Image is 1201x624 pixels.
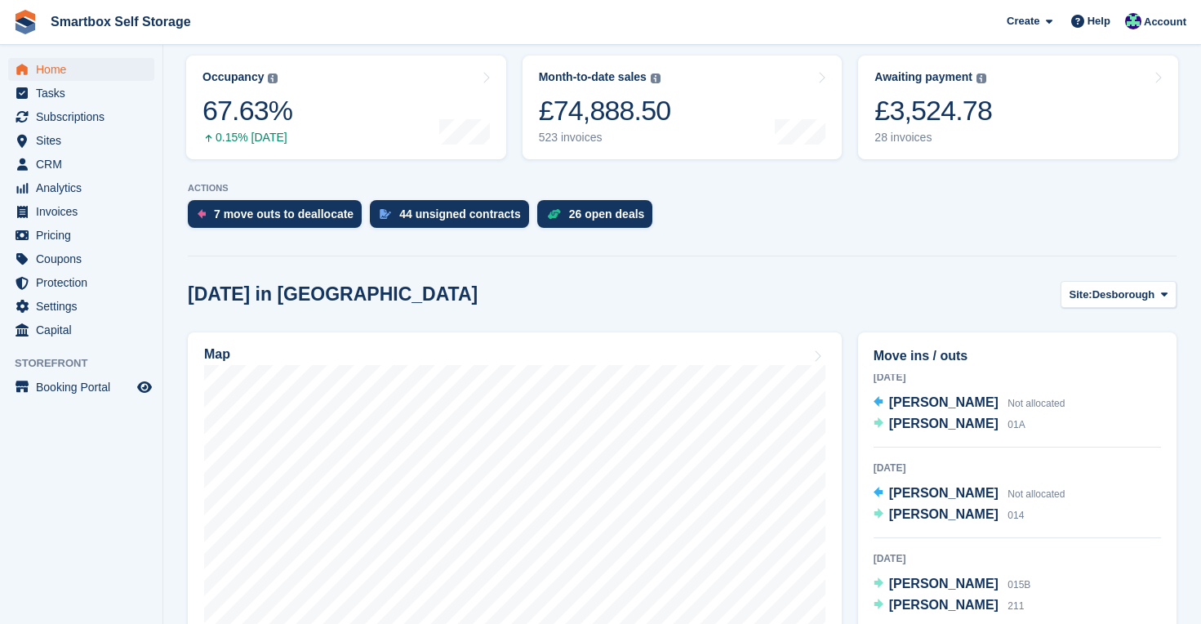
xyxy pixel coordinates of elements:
[8,153,154,176] a: menu
[1088,13,1110,29] span: Help
[8,319,154,341] a: menu
[370,200,537,236] a: 44 unsigned contracts
[8,176,154,199] a: menu
[537,200,661,236] a: 26 open deals
[8,376,154,399] a: menu
[858,56,1178,159] a: Awaiting payment £3,524.78 28 invoices
[1007,13,1039,29] span: Create
[214,207,354,221] div: 7 move outs to deallocate
[1008,488,1065,500] span: Not allocated
[36,376,134,399] span: Booking Portal
[874,131,992,145] div: 28 invoices
[874,574,1031,595] a: [PERSON_NAME] 015B
[399,207,521,221] div: 44 unsigned contracts
[1092,287,1155,303] span: Desborough
[36,271,134,294] span: Protection
[874,505,1025,526] a: [PERSON_NAME] 014
[8,105,154,128] a: menu
[874,393,1065,414] a: [PERSON_NAME] Not allocated
[36,247,134,270] span: Coupons
[874,595,1025,617] a: [PERSON_NAME] 211
[36,224,134,247] span: Pricing
[1008,419,1025,430] span: 01A
[874,461,1161,475] div: [DATE]
[8,247,154,270] a: menu
[874,94,992,127] div: £3,524.78
[1008,579,1030,591] span: 015B
[202,94,292,127] div: 67.63%
[36,129,134,152] span: Sites
[186,56,506,159] a: Occupancy 67.63% 0.15% [DATE]
[547,208,561,220] img: deal-1b604bf984904fb50ccaf53a9ad4b4a5d6e5aea283cecdc64d6e3604feb123c2.svg
[874,70,972,84] div: Awaiting payment
[976,74,986,83] img: icon-info-grey-7440780725fd019a000dd9b08b2336e03edf1995a4989e88bcd33f0948082b44.svg
[874,551,1161,566] div: [DATE]
[204,347,230,362] h2: Map
[8,58,154,81] a: menu
[1070,287,1092,303] span: Site:
[889,486,999,500] span: [PERSON_NAME]
[8,295,154,318] a: menu
[188,283,478,305] h2: [DATE] in [GEOGRAPHIC_DATA]
[889,395,999,409] span: [PERSON_NAME]
[889,598,999,612] span: [PERSON_NAME]
[44,8,198,35] a: Smartbox Self Storage
[36,295,134,318] span: Settings
[523,56,843,159] a: Month-to-date sales £74,888.50 523 invoices
[8,224,154,247] a: menu
[889,577,999,591] span: [PERSON_NAME]
[36,105,134,128] span: Subscriptions
[202,70,264,84] div: Occupancy
[36,58,134,81] span: Home
[380,209,391,219] img: contract_signature_icon-13c848040528278c33f63329250d36e43548de30e8caae1d1a13099fd9432cc5.svg
[8,82,154,105] a: menu
[202,131,292,145] div: 0.15% [DATE]
[1008,600,1024,612] span: 211
[1144,14,1186,30] span: Account
[874,484,1065,505] a: [PERSON_NAME] Not allocated
[1008,398,1065,409] span: Not allocated
[135,377,154,397] a: Preview store
[889,417,999,430] span: [PERSON_NAME]
[8,200,154,223] a: menu
[1008,510,1024,521] span: 014
[8,129,154,152] a: menu
[874,346,1161,366] h2: Move ins / outs
[36,82,134,105] span: Tasks
[651,74,661,83] img: icon-info-grey-7440780725fd019a000dd9b08b2336e03edf1995a4989e88bcd33f0948082b44.svg
[569,207,645,221] div: 26 open deals
[36,319,134,341] span: Capital
[198,209,206,219] img: move_outs_to_deallocate_icon-f764333ba52eb49d3ac5e1228854f67142a1ed5810a6f6cc68b1a99e826820c5.svg
[13,10,38,34] img: stora-icon-8386f47178a22dfd0bd8f6a31ec36ba5ce8667c1dd55bd0f319d3a0aa187defe.svg
[539,94,671,127] div: £74,888.50
[36,176,134,199] span: Analytics
[268,74,278,83] img: icon-info-grey-7440780725fd019a000dd9b08b2336e03edf1995a4989e88bcd33f0948082b44.svg
[1061,281,1177,308] button: Site: Desborough
[36,153,134,176] span: CRM
[539,70,647,84] div: Month-to-date sales
[874,370,1161,385] div: [DATE]
[15,355,162,372] span: Storefront
[188,200,370,236] a: 7 move outs to deallocate
[36,200,134,223] span: Invoices
[889,507,999,521] span: [PERSON_NAME]
[874,414,1025,435] a: [PERSON_NAME] 01A
[1125,13,1141,29] img: Roger Canham
[8,271,154,294] a: menu
[188,183,1177,194] p: ACTIONS
[539,131,671,145] div: 523 invoices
